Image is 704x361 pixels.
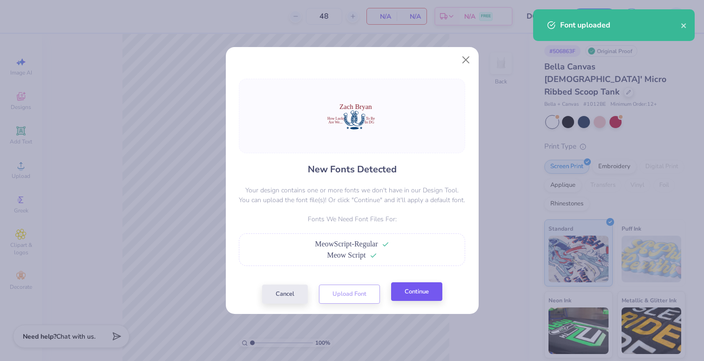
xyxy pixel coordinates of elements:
h4: New Fonts Detected [308,163,397,176]
p: Fonts We Need Font Files For: [239,214,465,224]
div: Font uploaded [560,20,681,31]
span: Meow Script [327,251,366,259]
span: MeowScript-Regular [315,240,378,248]
button: Continue [391,282,442,301]
button: Close [457,51,474,69]
button: close [681,20,687,31]
button: Cancel [262,285,308,304]
p: Your design contains one or more fonts we don't have in our Design Tool. You can upload the font ... [239,185,465,205]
